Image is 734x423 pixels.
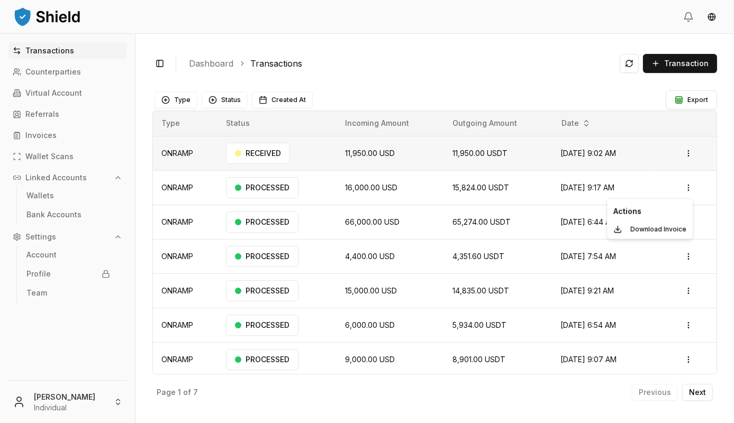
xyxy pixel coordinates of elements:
td: ONRAMP [153,171,218,205]
div: PROCESSED [226,349,298,370]
span: 6,000.00 USD [345,320,395,329]
p: Download Invoice [630,226,686,233]
span: 65,274.00 USDT [452,217,511,226]
div: PROCESSED [226,177,298,198]
div: PROCESSED [226,246,298,267]
span: 9,000.00 USD [345,355,395,364]
p: Next [689,389,706,396]
p: Invoices [25,132,57,139]
p: Wallets [26,192,54,199]
td: ONRAMP [153,205,218,240]
p: Actions [613,204,686,219]
td: ONRAMP [153,343,218,377]
p: Referrals [25,111,59,118]
nav: breadcrumb [189,57,611,70]
button: Date [557,115,595,132]
span: 15,824.00 USDT [452,183,509,192]
span: Transaction [664,58,709,69]
p: Virtual Account [25,89,82,97]
td: ONRAMP [153,308,218,343]
p: of [183,389,191,396]
div: RECEIVED [226,143,290,164]
span: 8,901.00 USDT [452,355,505,364]
span: 15,000.00 USD [345,286,397,295]
p: Team [26,289,47,297]
span: 66,000.00 USD [345,217,400,226]
span: [DATE] 9:17 AM [560,183,614,192]
button: Status [202,91,248,108]
p: Linked Accounts [25,174,87,181]
span: 16,000.00 USD [345,183,397,192]
span: 5,934.00 USDT [452,320,506,329]
a: Dashboard [189,57,233,70]
p: Bank Accounts [26,211,81,218]
span: 4,400.00 USD [345,252,395,261]
span: [DATE] 9:21 AM [560,286,614,295]
p: Wallet Scans [25,153,74,160]
div: PROCESSED [226,212,298,233]
th: Incoming Amount [337,111,444,136]
p: Account [26,251,57,259]
td: ONRAMP [153,136,218,171]
span: 4,351.60 USDT [452,252,504,261]
p: 7 [193,389,198,396]
div: PROCESSED [226,315,298,336]
td: ONRAMP [153,240,218,274]
span: [DATE] 6:44 AM [560,217,617,226]
p: [PERSON_NAME] [34,391,105,402]
p: Counterparties [25,68,81,76]
button: Type [155,91,197,108]
th: Status [218,111,336,136]
span: 11,950.00 USDT [452,149,508,158]
span: [DATE] 9:02 AM [560,149,616,158]
th: Type [153,111,218,136]
button: Export [666,90,717,109]
span: Created At [271,96,306,104]
p: Individual [34,402,105,413]
th: Outgoing Amount [444,111,552,136]
p: Transactions [25,47,74,54]
td: ONRAMP [153,274,218,308]
p: Profile [26,270,51,278]
p: Settings [25,233,56,241]
span: [DATE] 6:54 AM [560,320,616,329]
p: Page [157,389,176,396]
div: PROCESSED [226,280,298,301]
img: ShieldPay Logo [13,6,81,27]
span: 11,950.00 USD [345,149,395,158]
span: [DATE] 7:54 AM [560,252,616,261]
span: 14,835.00 USDT [452,286,509,295]
a: Transactions [250,57,302,70]
span: [DATE] 9:07 AM [560,355,617,364]
p: 1 [178,389,181,396]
